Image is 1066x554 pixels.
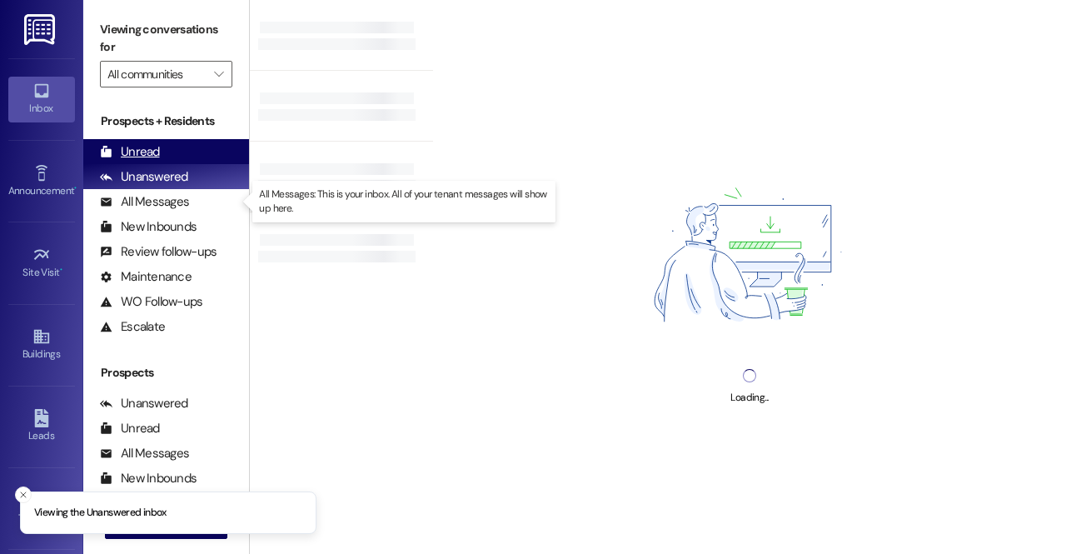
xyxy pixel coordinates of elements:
div: Escalate [100,318,165,336]
div: Prospects [83,364,249,382]
input: All communities [107,61,206,87]
label: Viewing conversations for [100,17,232,61]
a: Leads [8,404,75,449]
div: Maintenance [100,268,192,286]
div: New Inbounds [100,218,197,236]
div: Prospects + Residents [83,112,249,130]
i:  [214,67,223,81]
a: Buildings [8,322,75,367]
div: New Inbounds [100,470,197,487]
div: Loading... [730,389,768,407]
span: • [60,264,62,276]
div: Unanswered [100,168,188,186]
div: Unread [100,143,160,161]
p: All Messages: This is your inbox. All of your tenant messages will show up here. [259,187,549,216]
div: Review follow-ups [100,243,217,261]
button: Close toast [15,487,32,503]
div: Unread [100,420,160,437]
a: Site Visit • [8,241,75,286]
div: WO Follow-ups [100,293,202,311]
div: All Messages [100,193,189,211]
a: Inbox [8,77,75,122]
a: Templates • [8,487,75,532]
div: Unanswered [100,395,188,412]
div: All Messages [100,445,189,462]
p: Viewing the Unanswered inbox [34,506,167,521]
img: ResiDesk Logo [24,14,58,45]
span: • [74,182,77,194]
